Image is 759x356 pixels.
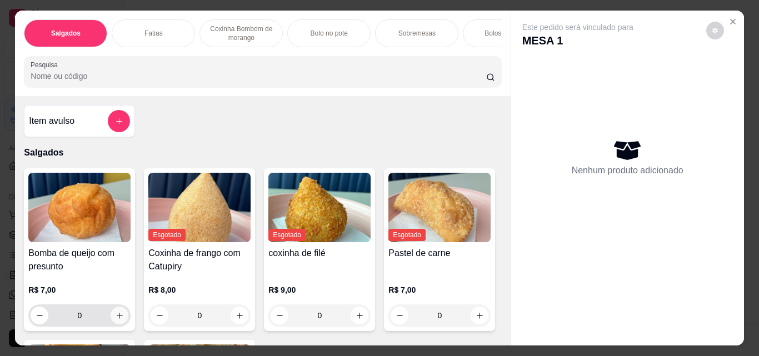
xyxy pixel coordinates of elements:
span: Esgotado [268,229,306,241]
label: Pesquisa [31,60,62,69]
button: add-separate-item [108,110,130,132]
p: R$ 9,00 [268,284,371,295]
h4: Pastel de carne [388,247,491,260]
p: Salgados [24,146,501,159]
h4: coxinha de filé [268,247,371,260]
button: decrease-product-quantity [706,22,724,39]
h4: Bomba de queijo com presunto [28,247,131,273]
button: decrease-product-quantity [271,307,288,324]
button: decrease-product-quantity [151,307,168,324]
p: Bolos inteiros [485,29,525,38]
p: Este pedido será vinculado para [522,22,633,33]
button: increase-product-quantity [351,307,368,324]
p: Coxinha Bombom de morango [209,24,273,42]
button: Close [724,13,742,31]
input: Pesquisa [31,71,486,82]
span: Esgotado [388,229,426,241]
button: increase-product-quantity [111,307,128,324]
p: MESA 1 [522,33,633,48]
p: Salgados [51,29,81,38]
img: product-image [148,173,251,242]
span: Esgotado [148,229,186,241]
p: R$ 8,00 [148,284,251,295]
button: decrease-product-quantity [31,307,48,324]
img: product-image [28,173,131,242]
p: R$ 7,00 [388,284,491,295]
p: Sobremesas [398,29,436,38]
button: increase-product-quantity [471,307,488,324]
p: Nenhum produto adicionado [572,164,683,177]
button: increase-product-quantity [231,307,248,324]
h4: Item avulso [29,114,74,128]
p: R$ 7,00 [28,284,131,295]
img: product-image [268,173,371,242]
p: Fatias [144,29,163,38]
img: product-image [388,173,491,242]
h4: Coxinha de frango com Catupiry [148,247,251,273]
button: decrease-product-quantity [391,307,408,324]
p: Bolo no pote [311,29,348,38]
